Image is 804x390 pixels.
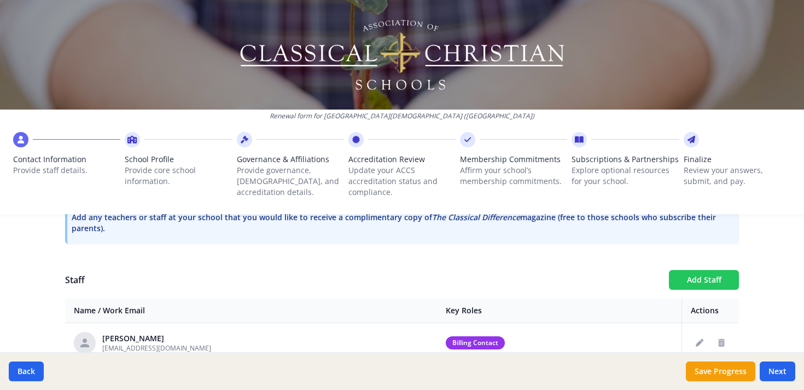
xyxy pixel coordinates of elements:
[669,270,739,290] button: Add Staff
[125,154,232,165] span: School Profile
[237,154,344,165] span: Governance & Affiliations
[682,299,739,323] th: Actions
[686,362,755,381] button: Save Progress
[348,154,456,165] span: Accreditation Review
[460,165,567,187] p: Affirm your school’s membership commitments.
[348,165,456,198] p: Update your ACCS accreditation status and compliance.
[760,362,795,381] button: Next
[238,16,566,93] img: Logo
[684,154,791,165] span: Finalize
[9,362,44,381] button: Back
[65,299,437,323] th: Name / Work Email
[572,165,679,187] p: Explore optional resources for your school.
[691,334,708,352] button: Edit staff
[437,299,682,323] th: Key Roles
[446,336,505,349] span: Billing Contact
[125,165,232,187] p: Provide core school information.
[572,154,679,165] span: Subscriptions & Partnerships
[237,165,344,198] p: Provide governance, [DEMOGRAPHIC_DATA], and accreditation details.
[713,334,730,352] button: Delete staff
[102,333,211,344] div: [PERSON_NAME]
[13,165,120,176] p: Provide staff details.
[65,273,660,286] h1: Staff
[684,165,791,187] p: Review your answers, submit, and pay.
[460,154,567,165] span: Membership Commitments
[102,343,211,353] span: [EMAIL_ADDRESS][DOMAIN_NAME]
[13,154,120,165] span: Contact Information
